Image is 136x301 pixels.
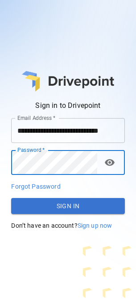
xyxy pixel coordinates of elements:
[11,221,124,230] p: Don’t have an account?
[104,157,115,168] span: visibility
[22,71,114,91] img: main logo
[78,222,112,229] span: Sign up now
[11,198,124,214] button: Sign In
[11,100,124,111] p: Sign in to Drivepoint
[17,114,55,122] label: Email Address
[17,146,45,154] label: Password
[11,183,60,190] span: Forgot Password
